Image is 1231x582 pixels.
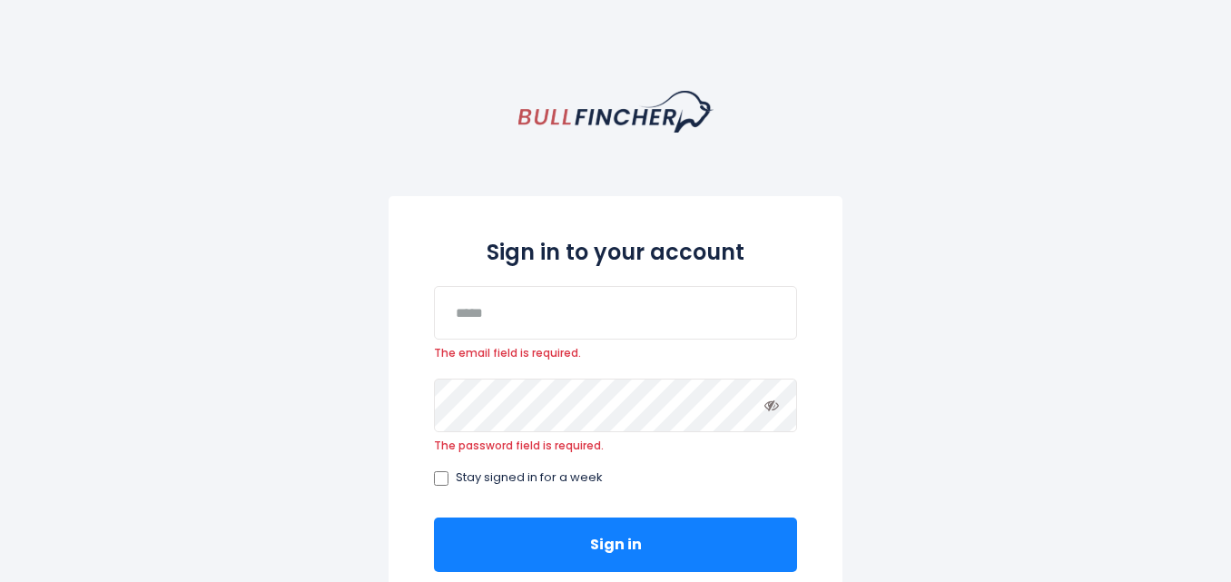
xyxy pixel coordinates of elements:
[434,518,797,572] button: Sign in
[434,236,797,268] h2: Sign in to your account
[434,346,797,360] span: The email field is required.
[456,470,603,486] span: Stay signed in for a week
[434,471,448,486] input: Stay signed in for a week
[434,439,797,453] span: The password field is required.
[518,91,714,133] a: homepage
